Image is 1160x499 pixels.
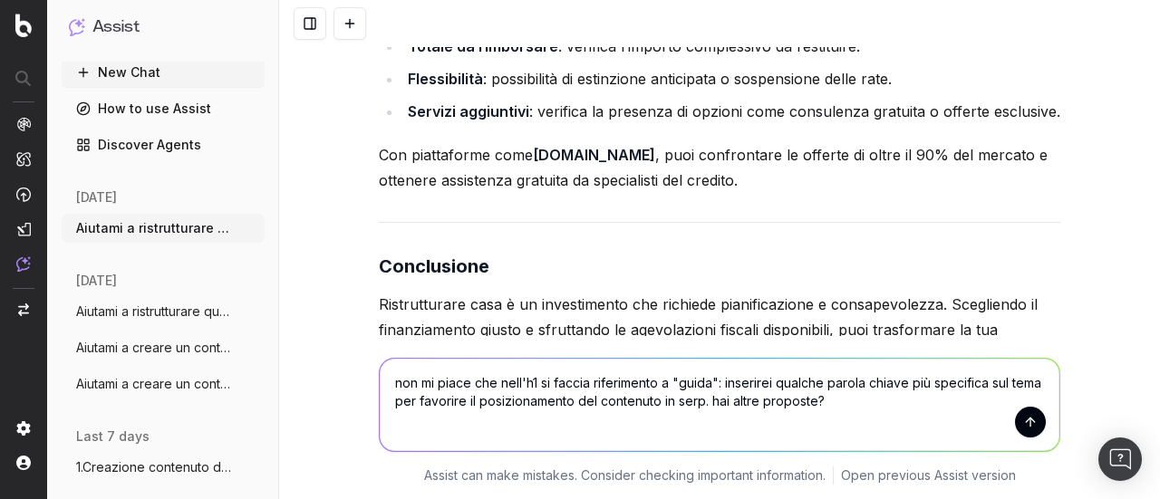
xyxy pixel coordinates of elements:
span: last 7 days [76,427,150,446]
span: [DATE] [76,188,117,206]
p: Ristrutturare casa è un investimento che richiede pianificazione e consapevolezza. Scegliendo il ... [379,292,1060,368]
img: Studio [16,222,31,236]
li: : possibilità di estinzione anticipata o sospensione delle rate. [402,66,1060,91]
img: Intelligence [16,151,31,167]
span: Aiutami a creare un contenuto Domanda Fr [76,339,236,357]
div: Open Intercom Messenger [1098,437,1142,481]
p: Con piattaforme come , puoi confrontare le offerte di oltre il 90% del mercato e ottenere assiste... [379,142,1060,193]
strong: Servizi aggiuntivi [408,102,529,120]
strong: Flessibilità [408,70,483,88]
a: Open previous Assist version [841,466,1016,485]
img: Analytics [16,117,31,131]
img: Activation [16,187,31,202]
h1: Assist [92,14,140,40]
strong: [DOMAIN_NAME] [533,146,655,164]
button: 1.Creazione contenuto da zero Aiutami a [62,453,265,482]
span: 1.Creazione contenuto da zero Aiutami a [76,458,236,476]
img: Assist [69,18,85,35]
button: Aiutami a ristrutturare questa Guida in [62,297,265,326]
button: Aiutami a creare un contenuto Domanda Fr [62,333,265,362]
img: Setting [16,421,31,436]
a: How to use Assist [62,94,265,123]
a: Discover Agents [62,130,265,159]
li: : verifica la presenza di opzioni come consulenza gratuita o offerte esclusive. [402,99,1060,124]
img: Assist [16,256,31,272]
span: Aiutami a ristrutturare questa Guida in [76,302,236,321]
button: Assist [69,14,257,40]
img: My account [16,456,31,470]
span: Aiutami a ristrutturare questa Guida in [76,219,236,237]
button: New Chat [62,58,265,87]
strong: Conclusione [379,255,489,277]
img: Switch project [18,303,29,316]
span: Aiutami a creare un contenuto Domanda Fr [76,375,236,393]
span: [DATE] [76,272,117,290]
button: Aiutami a ristrutturare questa Guida in [62,214,265,243]
button: Aiutami a creare un contenuto Domanda Fr [62,369,265,398]
img: Botify logo [15,14,32,37]
p: Assist can make mistakes. Consider checking important information. [424,466,826,485]
textarea: non mi piace che nell'h1 si faccia riferimento a "guida": inserirei qualche parola chiave più spe... [380,359,1059,451]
